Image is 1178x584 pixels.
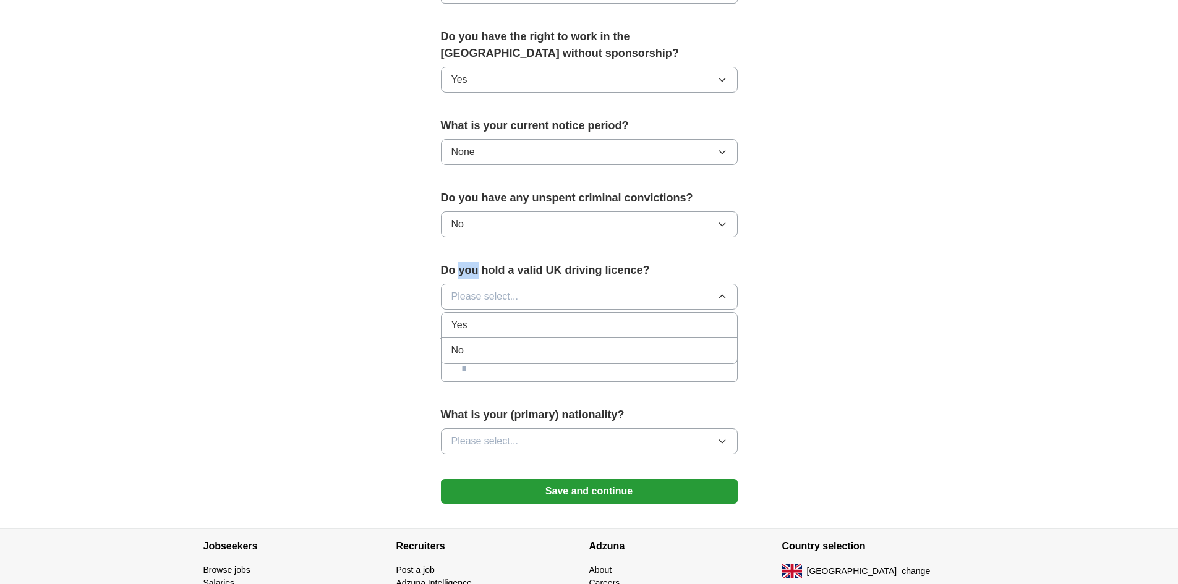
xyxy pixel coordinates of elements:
span: Yes [451,72,467,87]
span: No [451,343,464,358]
button: No [441,211,738,237]
span: Please select... [451,289,519,304]
label: What is your (primary) nationality? [441,407,738,423]
button: Yes [441,67,738,93]
label: Do you have the right to work in the [GEOGRAPHIC_DATA] without sponsorship? [441,28,738,62]
a: Post a job [396,565,435,575]
button: Please select... [441,284,738,310]
span: Please select... [451,434,519,449]
span: No [451,217,464,232]
label: Do you hold a valid UK driving licence? [441,262,738,279]
button: change [902,565,930,578]
span: Yes [451,318,467,332]
a: Browse jobs [203,565,250,575]
span: None [451,145,475,159]
span: [GEOGRAPHIC_DATA] [807,565,897,578]
a: About [589,565,612,575]
h4: Country selection [782,529,975,564]
button: Save and continue [441,479,738,504]
button: Please select... [441,428,738,454]
img: UK flag [782,564,802,578]
label: Do you have any unspent criminal convictions? [441,190,738,206]
label: What is your current notice period? [441,117,738,134]
button: None [441,139,738,165]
